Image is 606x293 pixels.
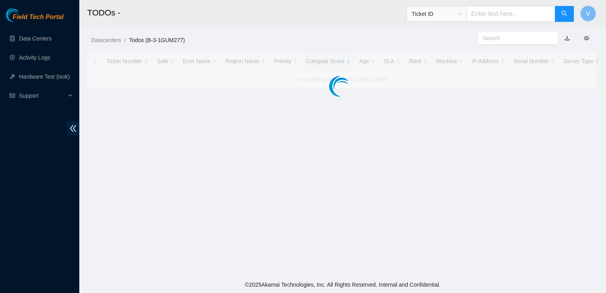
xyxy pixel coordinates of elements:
[586,9,591,19] span: V
[483,34,547,42] input: Search
[580,6,596,21] button: V
[19,54,50,61] a: Activity Logs
[6,14,63,25] a: Akamai TechnologiesField Tech Portal
[412,8,462,20] span: Ticket ID
[584,35,589,41] span: eye
[19,73,70,80] a: Hardware Test (isok)
[10,93,15,98] span: read
[561,10,568,18] span: search
[19,35,52,42] a: Data Centers
[466,6,555,22] input: Enter text here...
[129,37,185,43] a: Todos (B-3-1GUM277)
[13,13,63,21] span: Field Tech Portal
[67,121,79,136] span: double-left
[79,276,606,293] footer: © 2025 Akamai Technologies, Inc. All Rights Reserved. Internal and Confidential.
[124,37,126,43] span: /
[555,6,574,22] button: search
[19,88,66,104] span: Support
[558,32,576,44] button: download
[91,37,121,43] a: Datacenters
[6,8,40,22] img: Akamai Technologies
